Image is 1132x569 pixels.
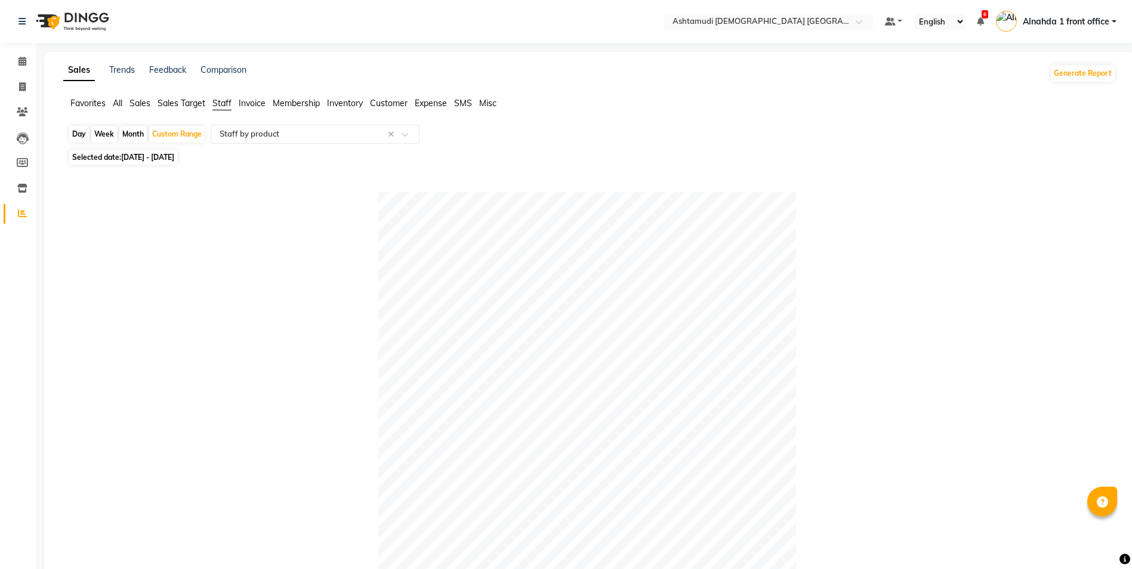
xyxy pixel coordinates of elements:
[69,150,177,165] span: Selected date:
[158,98,205,109] span: Sales Target
[119,126,147,143] div: Month
[149,64,186,75] a: Feedback
[91,126,117,143] div: Week
[982,10,988,18] span: 6
[113,98,122,109] span: All
[121,153,174,162] span: [DATE] - [DATE]
[370,98,408,109] span: Customer
[415,98,447,109] span: Expense
[1082,521,1120,557] iframe: chat widget
[977,16,984,27] a: 6
[327,98,363,109] span: Inventory
[1051,65,1115,82] button: Generate Report
[70,98,106,109] span: Favorites
[69,126,89,143] div: Day
[479,98,496,109] span: Misc
[239,98,266,109] span: Invoice
[1023,16,1109,28] span: Alnahda 1 front office
[273,98,320,109] span: Membership
[996,11,1017,32] img: Alnahda 1 front office
[109,64,135,75] a: Trends
[129,98,150,109] span: Sales
[388,128,398,141] span: Clear all
[201,64,246,75] a: Comparison
[149,126,205,143] div: Custom Range
[63,60,95,81] a: Sales
[30,5,112,38] img: logo
[454,98,472,109] span: SMS
[212,98,232,109] span: Staff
